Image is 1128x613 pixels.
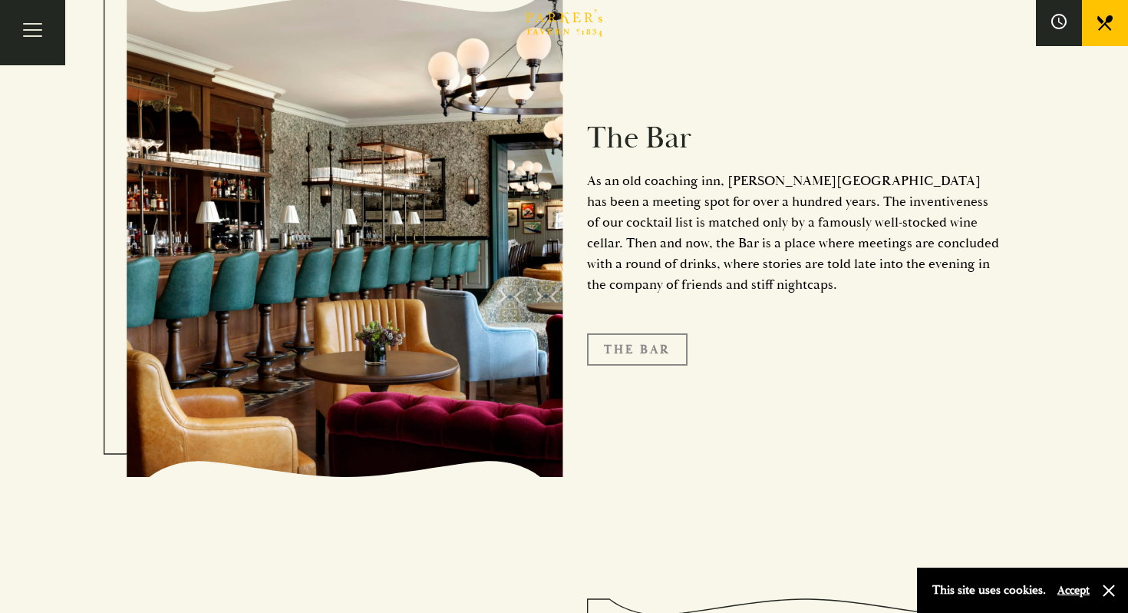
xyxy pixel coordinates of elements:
p: This site uses cookies. [932,579,1046,601]
button: Close and accept [1101,583,1116,598]
button: Accept [1057,583,1090,598]
a: The Bar [587,333,688,366]
p: As an old coaching inn, [PERSON_NAME][GEOGRAPHIC_DATA] has been a meeting spot for over a hundred... [587,171,1001,295]
h2: The Bar [587,120,1001,157]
